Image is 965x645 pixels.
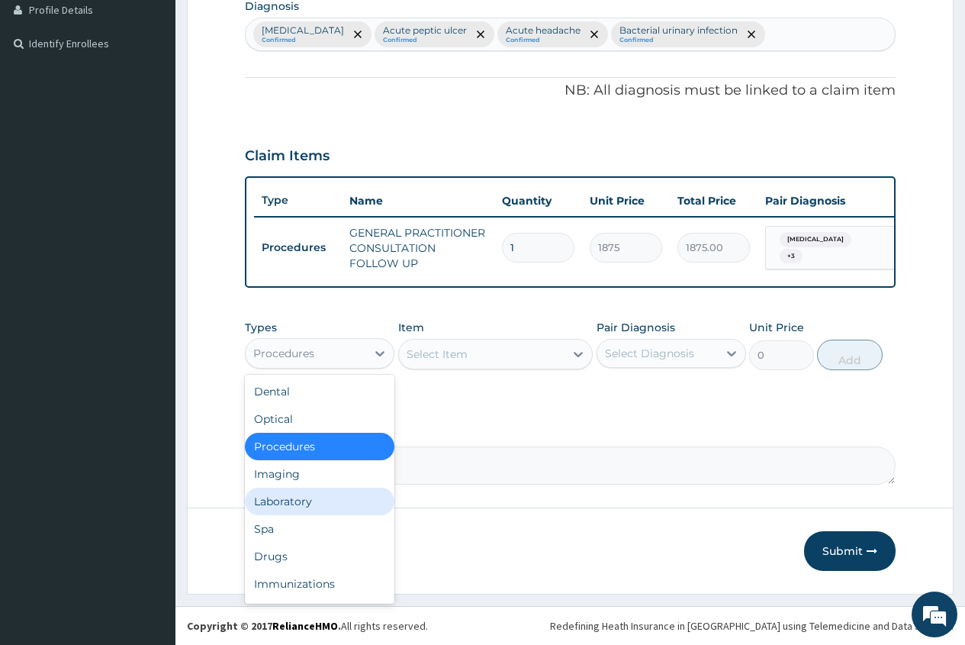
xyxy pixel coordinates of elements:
[245,433,394,460] div: Procedures
[383,37,467,44] small: Confirmed
[597,320,675,335] label: Pair Diagnosis
[550,618,954,634] div: Redefining Heath Insurance in [GEOGRAPHIC_DATA] using Telemedicine and Data Science!
[245,515,394,543] div: Spa
[817,340,882,370] button: Add
[804,531,896,571] button: Submit
[28,76,62,114] img: d_794563401_company_1708531726252_794563401
[780,232,851,247] span: [MEDICAL_DATA]
[8,417,291,470] textarea: Type your message and hit 'Enter'
[619,24,738,37] p: Bacterial urinary infection
[245,488,394,515] div: Laboratory
[383,24,467,37] p: Acute peptic ulcer
[758,185,925,216] th: Pair Diagnosis
[272,619,338,633] a: RelianceHMO
[398,320,424,335] label: Item
[749,320,804,335] label: Unit Price
[605,346,694,361] div: Select Diagnosis
[262,37,344,44] small: Confirmed
[494,185,582,216] th: Quantity
[250,8,287,44] div: Minimize live chat window
[745,27,758,41] span: remove selection option
[262,24,344,37] p: [MEDICAL_DATA]
[351,27,365,41] span: remove selection option
[245,81,896,101] p: NB: All diagnosis must be linked to a claim item
[780,249,803,264] span: + 3
[245,425,896,438] label: Comment
[670,185,758,216] th: Total Price
[342,218,494,279] td: GENERAL PRACTITIONER CONSULTATION FOLLOW UP
[254,186,342,214] th: Type
[254,234,342,262] td: Procedures
[245,378,394,405] div: Dental
[253,346,314,361] div: Procedures
[474,27,487,41] span: remove selection option
[245,148,330,165] h3: Claim Items
[506,24,581,37] p: Acute headache
[342,185,494,216] th: Name
[506,37,581,44] small: Confirmed
[245,570,394,598] div: Immunizations
[245,405,394,433] div: Optical
[619,37,738,44] small: Confirmed
[88,192,211,347] span: We're online!
[407,347,468,362] div: Select Item
[245,460,394,488] div: Imaging
[587,27,601,41] span: remove selection option
[245,598,394,625] div: Others
[175,606,965,645] footer: All rights reserved.
[582,185,670,216] th: Unit Price
[245,321,277,334] label: Types
[79,85,256,105] div: Chat with us now
[187,619,341,633] strong: Copyright © 2017 .
[245,543,394,570] div: Drugs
